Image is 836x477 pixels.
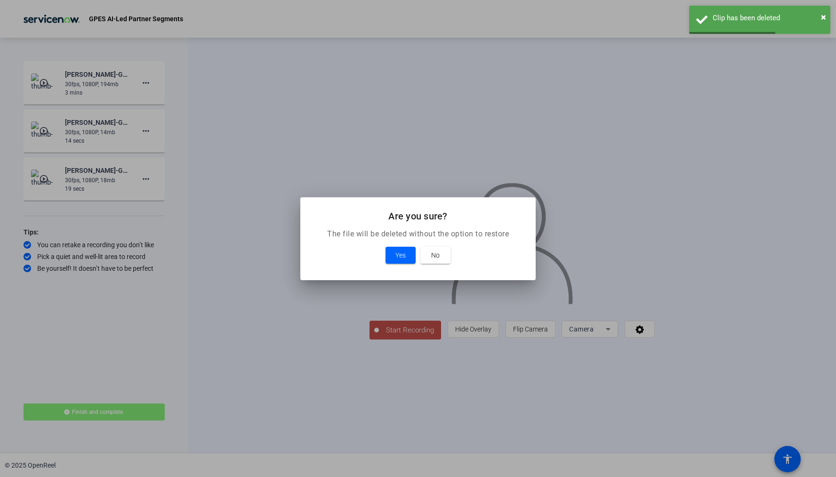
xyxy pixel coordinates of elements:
button: Close [821,10,826,24]
button: No [420,247,450,264]
span: No [431,250,440,261]
span: × [821,11,826,23]
span: Yes [395,250,406,261]
p: The file will be deleted without the option to restore [312,228,524,240]
button: Yes [386,247,416,264]
h2: Are you sure? [312,209,524,224]
div: Clip has been deleted [713,13,823,24]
